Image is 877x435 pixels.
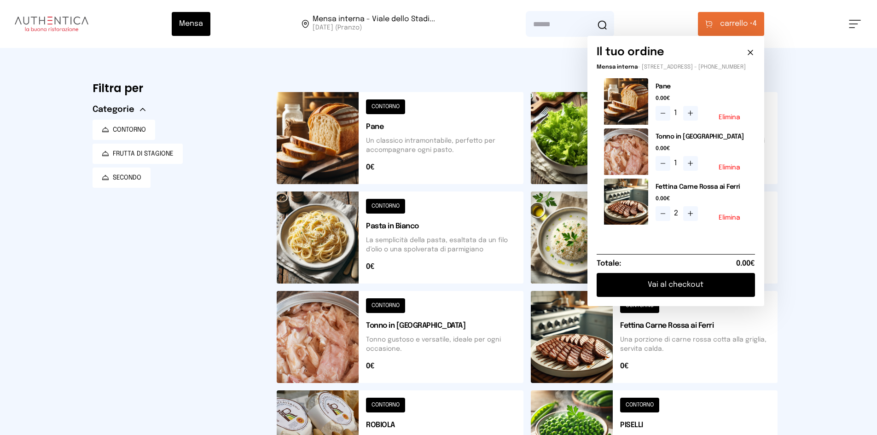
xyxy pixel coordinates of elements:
span: [DATE] (Pranzo) [313,23,435,32]
button: Elimina [719,215,740,221]
button: FRUTTA DI STAGIONE [93,144,183,164]
button: Elimina [719,114,740,121]
h6: Filtra per [93,81,262,96]
span: 1 [674,158,680,169]
img: media [604,78,648,125]
span: 1 [674,108,680,119]
p: - [STREET_ADDRESS] - [PHONE_NUMBER] [597,64,755,71]
span: FRUTTA DI STAGIONE [113,149,174,158]
button: SECONDO [93,168,151,188]
h2: Fettina Carne Rossa ai Ferri [656,182,748,191]
button: Categorie [93,103,145,116]
span: SECONDO [113,173,141,182]
button: Mensa [172,12,210,36]
span: Categorie [93,103,134,116]
h2: Pane [656,82,748,91]
h6: Totale: [597,258,621,269]
button: carrello •4 [698,12,764,36]
button: CONTORNO [93,120,155,140]
span: Mensa interna [597,64,638,70]
span: Viale dello Stadio, 77, 05100 Terni TR, Italia [313,16,435,32]
img: media [604,179,648,225]
img: media [604,128,648,175]
span: 2 [674,208,680,219]
h6: Il tuo ordine [597,45,664,60]
button: Vai al checkout [597,273,755,297]
span: CONTORNO [113,125,146,134]
span: carrello • [720,18,753,29]
span: 0.00€ [656,95,748,102]
span: 0.00€ [656,145,748,152]
h2: Tonno in [GEOGRAPHIC_DATA] [656,132,748,141]
button: Elimina [719,164,740,171]
span: 4 [720,18,757,29]
span: 0.00€ [656,195,748,203]
span: 0.00€ [736,258,755,269]
img: logo.8f33a47.png [15,17,88,31]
